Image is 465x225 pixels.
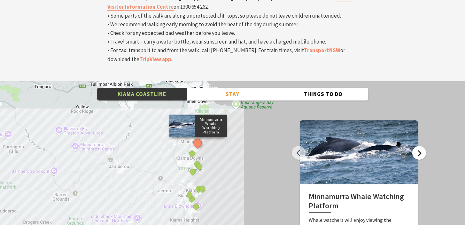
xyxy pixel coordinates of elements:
button: Next [412,146,426,160]
button: See detail about Bombo Beach, Bombo [189,167,197,176]
button: See detail about Kiama Blowhole [198,185,206,193]
button: See detail about Little Blowhole, Kiama [192,202,200,211]
a: TransportNSW [304,47,340,54]
a: TripView app [139,56,171,63]
button: See detail about Bombo Headland [195,162,203,171]
button: See detail about Minnamurra Whale Watching Platform [191,137,203,149]
button: Previous [292,146,306,160]
button: Stay [187,88,278,101]
button: See detail about Surf Beach, Kiama [185,191,194,199]
button: See detail about Jones Beach, Kiama Downs [188,149,196,157]
h2: Minnamurra Whale Watching Platform [309,192,409,213]
p: Minnamurra Whale Watching Platform [195,117,227,135]
button: Things To Do [278,88,368,101]
button: Kiama Coastline [97,88,187,101]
